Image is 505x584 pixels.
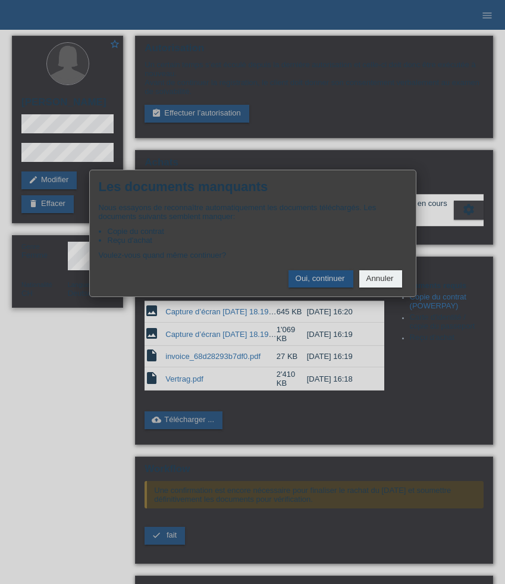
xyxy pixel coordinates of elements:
[99,179,268,194] h1: Les documents manquants
[108,227,407,236] li: Copie du contrat
[359,270,402,288] button: Annuler
[99,203,407,260] div: Nous essayons de reconnaître automatiquement les documents téléchargés. Les documents suivants se...
[108,236,407,245] li: Reçu d'achat
[288,270,353,288] button: Oui, continuer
